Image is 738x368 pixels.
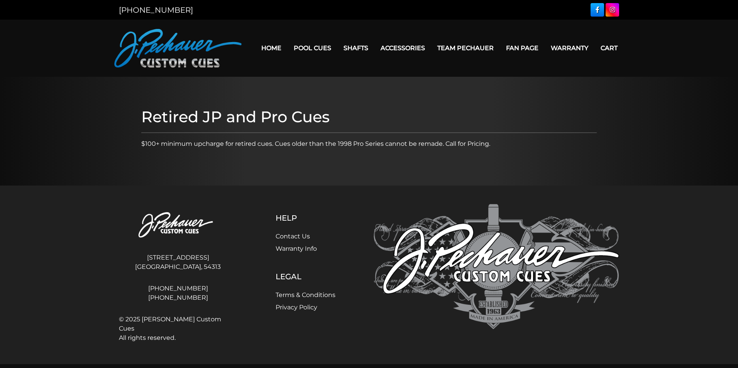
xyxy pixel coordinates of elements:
a: Pool Cues [288,38,337,58]
h5: Help [276,213,335,223]
a: Contact Us [276,233,310,240]
h5: Legal [276,272,335,281]
span: © 2025 [PERSON_NAME] Custom Cues All rights reserved. [119,315,237,343]
a: Fan Page [500,38,545,58]
p: $100+ minimum upcharge for retired cues. Cues older than the 1998 Pro Series cannot be remade. Ca... [141,139,597,149]
a: Cart [594,38,624,58]
a: Team Pechauer [431,38,500,58]
a: Accessories [374,38,431,58]
a: Warranty Info [276,245,317,252]
a: Terms & Conditions [276,291,335,299]
h1: Retired JP and Pro Cues [141,108,597,126]
a: Shafts [337,38,374,58]
img: Pechauer Custom Cues [114,29,242,68]
a: Privacy Policy [276,304,317,311]
a: Warranty [545,38,594,58]
img: Pechauer Custom Cues [119,204,237,247]
a: [PHONE_NUMBER] [119,5,193,15]
address: [STREET_ADDRESS] [GEOGRAPHIC_DATA], 54313 [119,250,237,275]
img: Pechauer Custom Cues [374,204,619,329]
a: [PHONE_NUMBER] [119,293,237,302]
a: [PHONE_NUMBER] [119,284,237,293]
a: Home [255,38,288,58]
